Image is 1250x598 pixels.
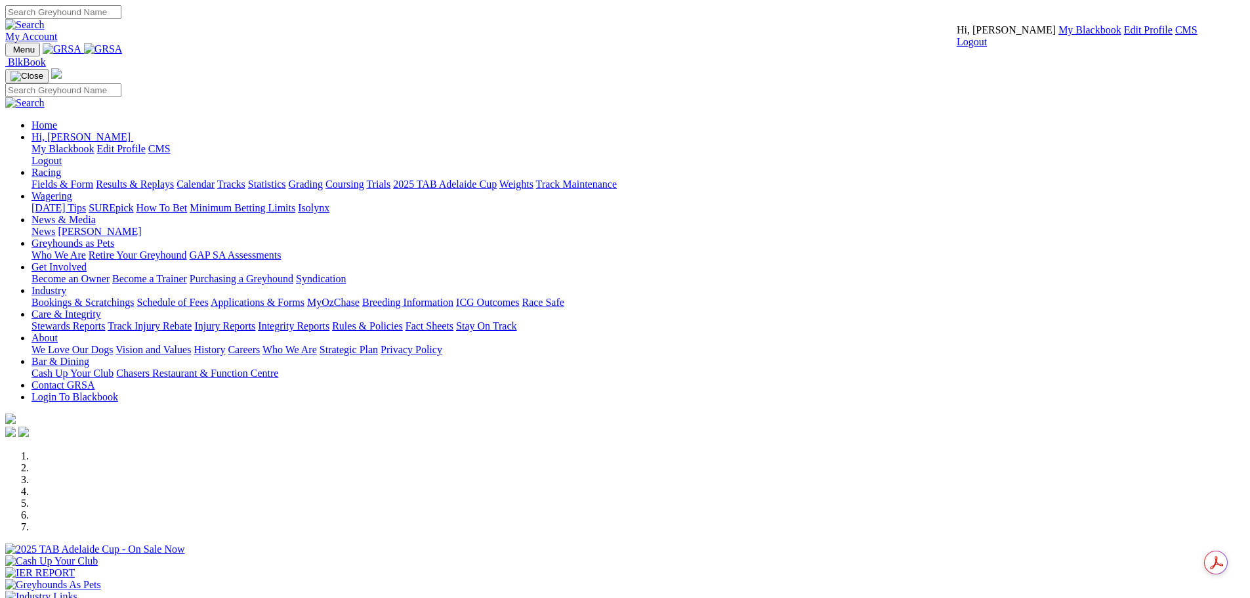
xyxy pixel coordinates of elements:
button: Toggle navigation [5,69,49,83]
a: My Account [5,31,58,42]
div: Wagering [31,202,1245,214]
span: Hi, [PERSON_NAME] [957,24,1056,35]
a: Weights [499,179,533,190]
a: Stewards Reports [31,320,105,331]
a: Race Safe [522,297,564,308]
a: CMS [1175,24,1198,35]
a: Bar & Dining [31,356,89,367]
a: GAP SA Assessments [190,249,281,261]
a: Wagering [31,190,72,202]
div: News & Media [31,226,1245,238]
a: Contact GRSA [31,379,94,391]
img: 2025 TAB Adelaide Cup - On Sale Now [5,544,185,555]
a: Edit Profile [1124,24,1173,35]
img: Search [5,19,45,31]
a: Rules & Policies [332,320,403,331]
a: Get Involved [31,261,87,272]
div: Get Involved [31,273,1245,285]
div: About [31,344,1245,356]
a: Minimum Betting Limits [190,202,295,213]
img: GRSA [84,43,123,55]
a: ICG Outcomes [456,297,519,308]
img: twitter.svg [18,427,29,437]
img: Search [5,97,45,109]
input: Search [5,83,121,97]
a: Track Injury Rebate [108,320,192,331]
a: Applications & Forms [211,297,304,308]
a: Login To Blackbook [31,391,118,402]
a: Fields & Form [31,179,93,190]
img: IER REPORT [5,567,75,579]
a: Grading [289,179,323,190]
a: Coursing [325,179,364,190]
img: facebook.svg [5,427,16,437]
a: My Blackbook [1058,24,1121,35]
a: Breeding Information [362,297,453,308]
a: Care & Integrity [31,309,101,320]
a: Injury Reports [194,320,255,331]
a: Greyhounds as Pets [31,238,114,249]
a: Results & Replays [96,179,174,190]
a: Who We Are [262,344,317,355]
a: Edit Profile [97,143,146,154]
a: [PERSON_NAME] [58,226,141,237]
a: Become a Trainer [112,273,187,284]
a: Logout [31,155,62,166]
img: Greyhounds As Pets [5,579,101,591]
div: My Account [957,24,1198,48]
a: SUREpick [89,202,133,213]
a: Cash Up Your Club [31,368,114,379]
a: Isolynx [298,202,329,213]
a: We Love Our Dogs [31,344,113,355]
a: Fact Sheets [406,320,453,331]
span: Menu [13,45,35,54]
div: Hi, [PERSON_NAME] [31,143,1245,167]
a: Integrity Reports [258,320,329,331]
div: Care & Integrity [31,320,1245,332]
img: Close [10,71,43,81]
a: About [31,332,58,343]
a: Stay On Track [456,320,516,331]
a: Purchasing a Greyhound [190,273,293,284]
a: My Blackbook [31,143,94,154]
a: How To Bet [136,202,188,213]
a: Home [31,119,57,131]
a: Become an Owner [31,273,110,284]
a: Industry [31,285,66,296]
a: Schedule of Fees [136,297,208,308]
a: Bookings & Scratchings [31,297,134,308]
a: Calendar [177,179,215,190]
a: Logout [957,36,987,47]
a: 2025 TAB Adelaide Cup [393,179,497,190]
button: Toggle navigation [5,43,40,56]
a: Tracks [217,179,245,190]
a: Syndication [296,273,346,284]
a: History [194,344,225,355]
input: Search [5,5,121,19]
a: Retire Your Greyhound [89,249,187,261]
a: Careers [228,344,260,355]
a: News & Media [31,214,96,225]
a: Racing [31,167,61,178]
div: Racing [31,179,1245,190]
div: Bar & Dining [31,368,1245,379]
span: Hi, [PERSON_NAME] [31,131,131,142]
img: Cash Up Your Club [5,555,98,567]
a: Hi, [PERSON_NAME] [31,131,133,142]
a: CMS [148,143,171,154]
a: Strategic Plan [320,344,378,355]
div: Industry [31,297,1245,309]
div: Greyhounds as Pets [31,249,1245,261]
a: Statistics [248,179,286,190]
img: GRSA [43,43,81,55]
a: Privacy Policy [381,344,442,355]
a: News [31,226,55,237]
a: Chasers Restaurant & Function Centre [116,368,278,379]
img: logo-grsa-white.png [51,68,62,79]
a: MyOzChase [307,297,360,308]
a: BlkBook [5,56,46,68]
a: Trials [366,179,390,190]
a: [DATE] Tips [31,202,86,213]
a: Track Maintenance [536,179,617,190]
img: logo-grsa-white.png [5,414,16,424]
